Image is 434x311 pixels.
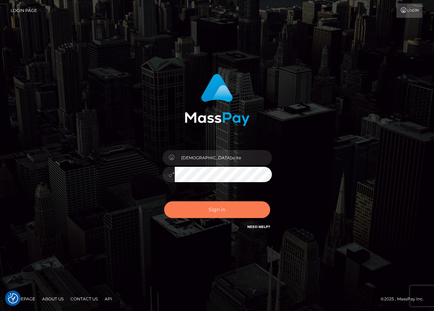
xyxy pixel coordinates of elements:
[11,3,37,18] a: Login Page
[185,74,250,126] img: MassPay Login
[396,3,422,18] a: Login
[8,293,18,303] button: Consent Preferences
[8,293,18,303] img: Revisit consent button
[381,295,429,303] div: © 2025 , MassPay Inc.
[8,294,38,304] a: Homepage
[175,150,272,165] input: Username...
[39,294,66,304] a: About Us
[102,294,115,304] a: API
[164,201,270,218] button: Sign in
[247,225,270,229] a: Need Help?
[68,294,101,304] a: Contact Us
